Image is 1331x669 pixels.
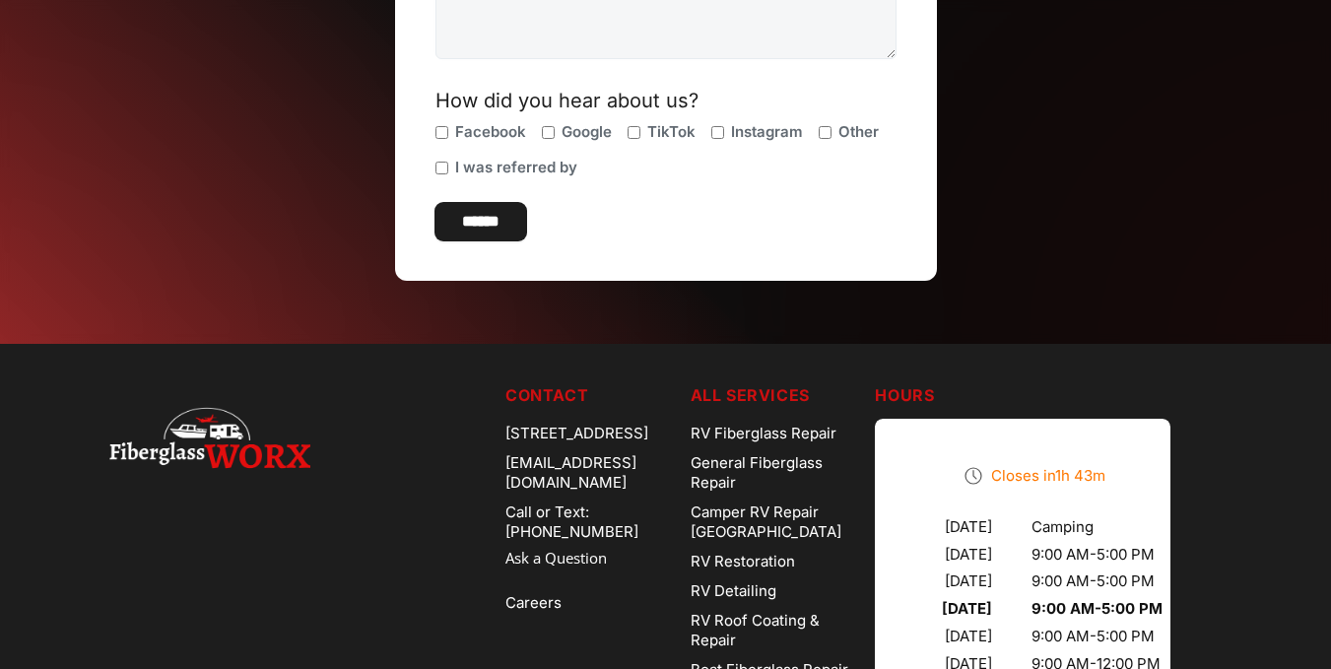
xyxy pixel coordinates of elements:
div: [STREET_ADDRESS] [505,419,675,448]
a: Call or Text: [PHONE_NUMBER] [505,498,675,547]
a: General Fiberglass Repair [691,448,860,498]
a: Careers [505,588,675,618]
a: RV Restoration [691,547,860,576]
span: Google [562,122,612,142]
input: I was referred by [435,162,448,174]
input: Google [542,126,555,139]
a: RV Fiberglass Repair [691,419,860,448]
div: How did you hear about us? [435,91,897,110]
span: Instagram [731,122,803,142]
span: Closes in [991,466,1105,485]
div: 9:00 AM - 5:00 PM [1032,571,1163,591]
input: Instagram [711,126,724,139]
a: Ask a Question [505,547,675,569]
span: TikTok [647,122,696,142]
div: [DATE] [906,545,992,565]
div: [DATE] [906,627,992,646]
a: Camper RV Repair [GEOGRAPHIC_DATA] [691,498,860,547]
div: 9:00 AM - 5:00 PM [1032,599,1163,619]
a: RV Roof Coating & Repair [691,606,860,655]
div: 9:00 AM - 5:00 PM [1032,545,1163,565]
h5: ALL SERVICES [691,383,860,407]
div: [DATE] [906,517,992,537]
h5: Hours [875,383,1222,407]
input: TikTok [628,126,640,139]
div: [EMAIL_ADDRESS][DOMAIN_NAME] [505,448,675,498]
a: RV Detailing [691,576,860,606]
input: Facebook [435,126,448,139]
span: Facebook [455,122,526,142]
time: 1h 43m [1055,466,1105,485]
div: Camping [1032,517,1163,537]
input: Other [819,126,832,139]
div: [DATE] [906,571,992,591]
div: [DATE] [906,599,992,619]
span: I was referred by [455,158,577,177]
h5: Contact [505,383,675,407]
div: 9:00 AM - 5:00 PM [1032,627,1163,646]
span: Other [838,122,879,142]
